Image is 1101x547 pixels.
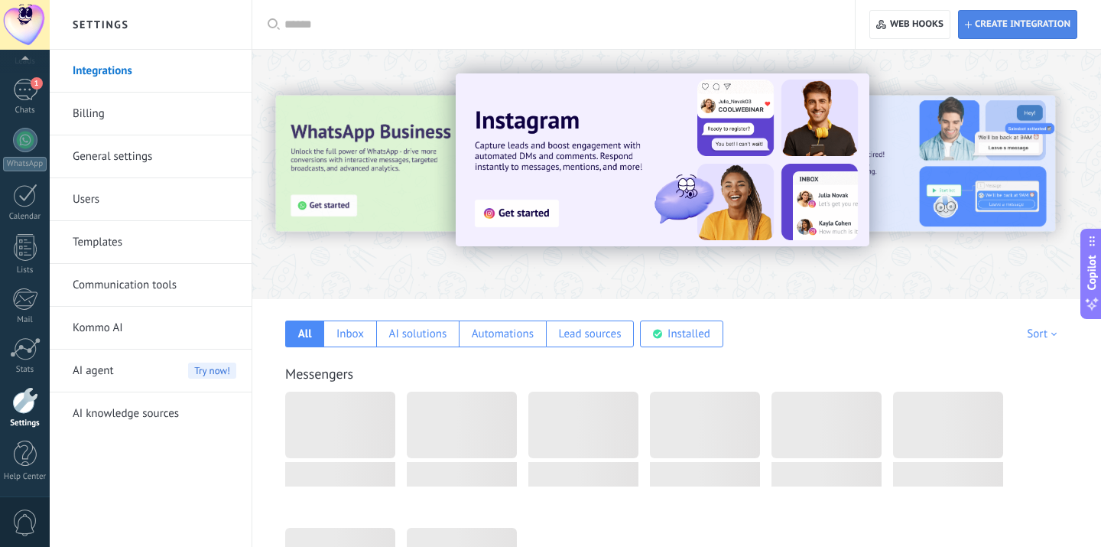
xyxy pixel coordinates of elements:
div: Mail [3,315,47,325]
img: Slide 2 [729,96,1055,232]
div: Inbox [336,327,364,341]
li: Users [50,178,252,221]
div: WhatsApp [3,157,47,171]
span: Try now! [188,363,236,379]
span: Copilot [1084,255,1099,290]
li: Templates [50,221,252,264]
span: Web hooks [890,18,943,31]
button: Web hooks [869,10,950,39]
a: Kommo AI [73,307,236,350]
button: Create integration [958,10,1077,39]
a: AI agentTry now! [73,350,236,392]
div: AI solutions [389,327,447,341]
img: Slide 3 [276,96,602,232]
div: All [298,327,312,341]
span: AI agent [73,350,114,392]
span: Create integration [975,18,1070,31]
li: Communication tools [50,264,252,307]
a: Templates [73,221,236,264]
div: Chats [3,106,47,116]
span: 1 [31,77,43,90]
div: Sort [1027,327,1062,341]
div: Help Center [3,472,47,482]
li: AI knowledge sources [50,392,252,435]
div: Lead sources [559,327,622,341]
a: Billing [73,93,236,135]
li: Kommo AI [50,307,252,350]
li: General settings [50,135,252,178]
div: Installed [667,327,710,341]
li: Billing [50,93,252,135]
a: Integrations [73,50,236,93]
li: AI agent [50,350,252,392]
li: Integrations [50,50,252,93]
div: Calendar [3,212,47,222]
a: Users [73,178,236,221]
div: Automations [472,327,534,341]
div: Stats [3,365,47,375]
a: General settings [73,135,236,178]
div: Settings [3,418,47,428]
a: AI knowledge sources [73,392,236,435]
img: Slide 1 [456,73,869,246]
a: Messengers [285,365,353,383]
div: Lists [3,265,47,275]
a: Communication tools [73,264,236,307]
